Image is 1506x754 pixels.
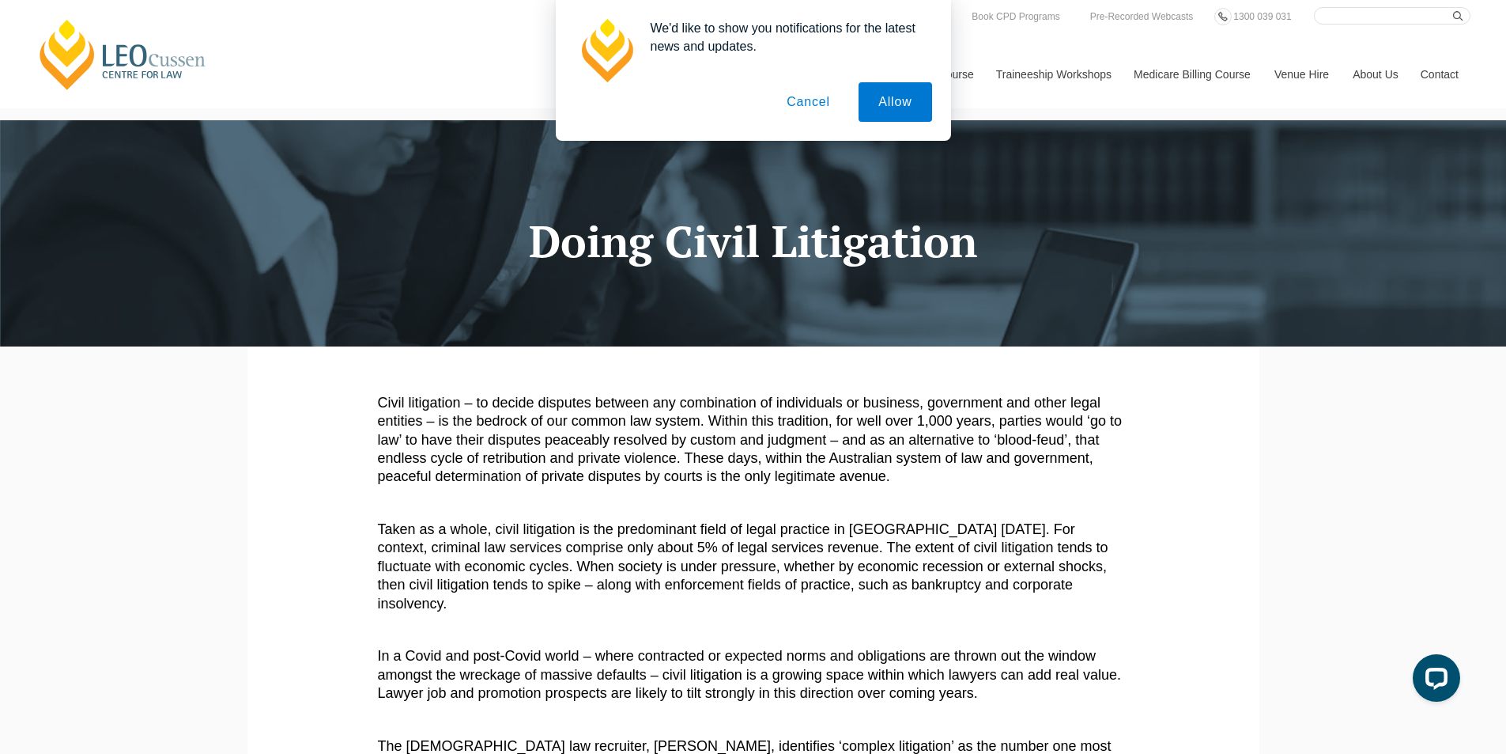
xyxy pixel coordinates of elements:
span: Civil litigation – to decide disputes between any combination of individuals or business, governm... [378,395,1122,485]
img: notification icon [575,19,638,82]
iframe: LiveChat chat widget [1400,648,1466,714]
div: We'd like to show you notifications for the latest news and updates. [638,19,932,55]
button: Cancel [767,82,850,122]
h1: Doing Civil Litigation [259,218,1247,266]
span: Taken as a whole, civil litigation is the predominant field of legal practice in [GEOGRAPHIC_DATA... [378,521,1108,612]
button: Allow [859,82,931,122]
span: In a Covid and post-Covid world – where contracted or expected norms and obligations are thrown o... [378,648,1121,701]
